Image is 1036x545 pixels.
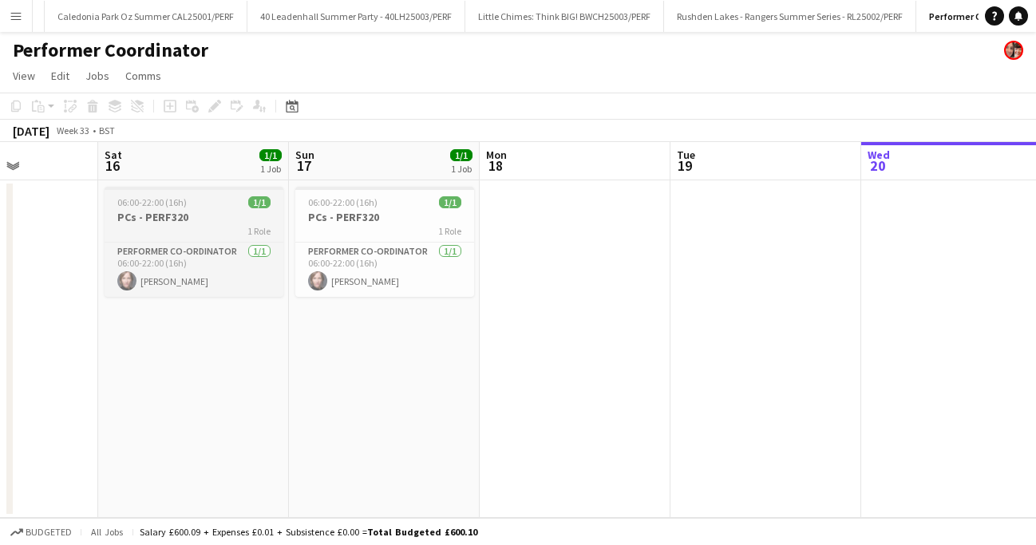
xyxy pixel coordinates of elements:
[140,526,477,538] div: Salary £600.09 + Expenses £0.01 + Subsistence £0.00 =
[865,156,890,175] span: 20
[45,1,247,32] button: Caledonia Park Oz Summer CAL25001/PERF
[119,65,168,86] a: Comms
[295,243,474,297] app-card-role: Performer Co-ordinator1/106:00-22:00 (16h)[PERSON_NAME]
[868,148,890,162] span: Wed
[367,526,477,538] span: Total Budgeted £600.10
[308,196,378,208] span: 06:00-22:00 (16h)
[295,187,474,297] app-job-card: 06:00-22:00 (16h)1/1PCs - PERF3201 RolePerformer Co-ordinator1/106:00-22:00 (16h)[PERSON_NAME]
[1004,41,1023,60] app-user-avatar: Performer Department
[117,196,187,208] span: 06:00-22:00 (16h)
[102,156,122,175] span: 16
[13,38,208,62] h1: Performer Coordinator
[88,526,126,538] span: All jobs
[293,156,314,175] span: 17
[439,196,461,208] span: 1/1
[26,527,72,538] span: Budgeted
[105,243,283,297] app-card-role: Performer Co-ordinator1/106:00-22:00 (16h)[PERSON_NAME]
[438,225,461,237] span: 1 Role
[125,69,161,83] span: Comms
[260,163,281,175] div: 1 Job
[484,156,507,175] span: 18
[295,210,474,224] h3: PCs - PERF320
[85,69,109,83] span: Jobs
[247,225,271,237] span: 1 Role
[105,148,122,162] span: Sat
[51,69,69,83] span: Edit
[13,123,49,139] div: [DATE]
[451,163,472,175] div: 1 Job
[8,523,74,541] button: Budgeted
[674,156,695,175] span: 19
[677,148,695,162] span: Tue
[105,210,283,224] h3: PCs - PERF320
[450,149,473,161] span: 1/1
[6,65,42,86] a: View
[13,69,35,83] span: View
[45,65,76,86] a: Edit
[79,65,116,86] a: Jobs
[53,124,93,136] span: Week 33
[465,1,664,32] button: Little Chimes: Think BIG! BWCH25003/PERF
[486,148,507,162] span: Mon
[664,1,916,32] button: Rushden Lakes - Rangers Summer Series - RL25002/PERF
[259,149,282,161] span: 1/1
[295,148,314,162] span: Sun
[99,124,115,136] div: BST
[247,1,465,32] button: 40 Leadenhall Summer Party - 40LH25003/PERF
[105,187,283,297] app-job-card: 06:00-22:00 (16h)1/1PCs - PERF3201 RolePerformer Co-ordinator1/106:00-22:00 (16h)[PERSON_NAME]
[248,196,271,208] span: 1/1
